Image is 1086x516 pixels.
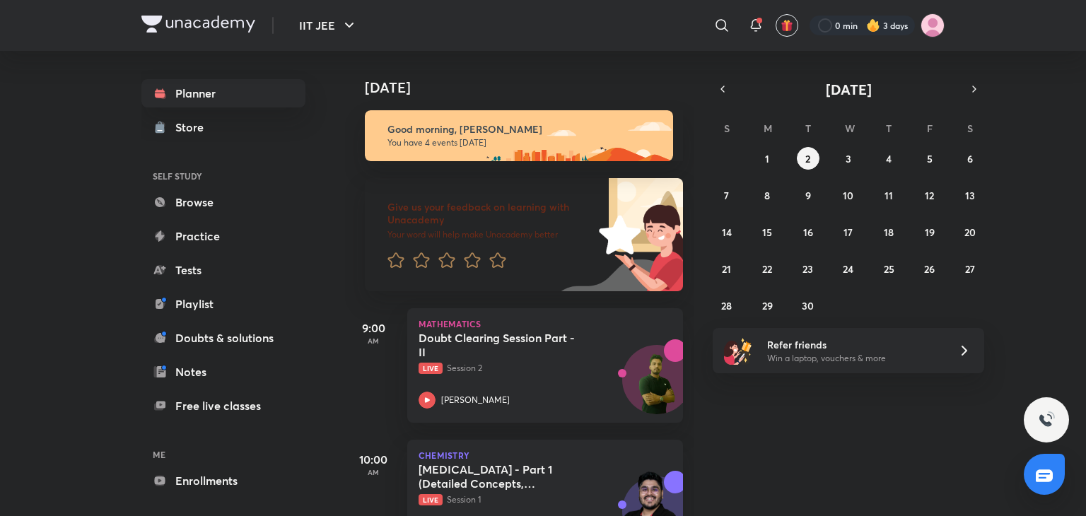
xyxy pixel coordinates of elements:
abbr: September 9, 2025 [805,189,811,202]
abbr: September 3, 2025 [846,152,851,165]
p: Session 2 [419,362,641,375]
abbr: September 10, 2025 [843,189,853,202]
div: Store [175,119,212,136]
h6: SELF STUDY [141,164,305,188]
h6: ME [141,442,305,467]
button: IIT JEE [291,11,366,40]
button: [DATE] [732,79,964,99]
h6: Refer friends [767,337,941,352]
p: Session 1 [419,493,641,506]
button: September 19, 2025 [918,221,941,243]
button: September 15, 2025 [756,221,778,243]
h6: Give us your feedback on learning with Unacademy [387,201,594,226]
button: September 3, 2025 [837,147,860,170]
abbr: September 20, 2025 [964,225,976,239]
h6: Good morning, [PERSON_NAME] [387,123,660,136]
abbr: September 30, 2025 [802,299,814,312]
img: referral [724,336,752,365]
h5: Hydrocarbons - Part 1 (Detailed Concepts, Mechanism, Critical Thinking and Illustartions) [419,462,595,491]
abbr: September 5, 2025 [927,152,933,165]
a: Free live classes [141,392,305,420]
abbr: September 12, 2025 [925,189,934,202]
abbr: Saturday [967,122,973,135]
a: Browse [141,188,305,216]
a: Planner [141,79,305,107]
abbr: September 27, 2025 [965,262,975,276]
abbr: September 4, 2025 [886,152,892,165]
abbr: September 25, 2025 [884,262,894,276]
abbr: September 17, 2025 [843,225,853,239]
button: September 24, 2025 [837,257,860,280]
button: September 13, 2025 [959,184,981,206]
button: September 27, 2025 [959,257,981,280]
button: September 6, 2025 [959,147,981,170]
p: Your word will help make Unacademy better [387,229,594,240]
button: September 21, 2025 [716,257,738,280]
button: September 1, 2025 [756,147,778,170]
p: AM [345,336,402,345]
button: September 30, 2025 [797,294,819,317]
abbr: September 2, 2025 [805,152,810,165]
abbr: September 22, 2025 [762,262,772,276]
abbr: September 8, 2025 [764,189,770,202]
span: Live [419,494,443,505]
button: September 29, 2025 [756,294,778,317]
abbr: Sunday [724,122,730,135]
abbr: September 23, 2025 [802,262,813,276]
a: Doubts & solutions [141,324,305,352]
img: streak [866,18,880,33]
button: September 10, 2025 [837,184,860,206]
abbr: September 6, 2025 [967,152,973,165]
abbr: Friday [927,122,933,135]
a: Tests [141,256,305,284]
span: Live [419,363,443,374]
abbr: Tuesday [805,122,811,135]
button: September 16, 2025 [797,221,819,243]
abbr: September 13, 2025 [965,189,975,202]
abbr: September 29, 2025 [762,299,773,312]
p: Chemistry [419,451,672,459]
abbr: September 11, 2025 [884,189,893,202]
button: September 7, 2025 [716,184,738,206]
abbr: Monday [764,122,772,135]
a: Enrollments [141,467,305,495]
button: September 9, 2025 [797,184,819,206]
a: Practice [141,222,305,250]
button: September 28, 2025 [716,294,738,317]
button: September 8, 2025 [756,184,778,206]
a: Notes [141,358,305,386]
abbr: September 21, 2025 [722,262,731,276]
p: AM [345,468,402,476]
button: avatar [776,14,798,37]
button: September 26, 2025 [918,257,941,280]
h5: Doubt Clearing Session Part - II [419,331,595,359]
h4: [DATE] [365,79,697,96]
img: Avatar [623,353,691,421]
abbr: September 26, 2025 [924,262,935,276]
button: September 14, 2025 [716,221,738,243]
button: September 20, 2025 [959,221,981,243]
p: You have 4 events [DATE] [387,137,660,148]
button: September 17, 2025 [837,221,860,243]
button: September 23, 2025 [797,257,819,280]
button: September 4, 2025 [877,147,900,170]
button: September 18, 2025 [877,221,900,243]
img: avatar [781,19,793,32]
abbr: September 15, 2025 [762,225,772,239]
abbr: September 19, 2025 [925,225,935,239]
button: September 2, 2025 [797,147,819,170]
abbr: September 24, 2025 [843,262,853,276]
a: Store [141,113,305,141]
button: September 12, 2025 [918,184,941,206]
abbr: September 18, 2025 [884,225,894,239]
button: September 25, 2025 [877,257,900,280]
abbr: September 14, 2025 [722,225,732,239]
img: Adah Patil Patil [921,13,945,37]
h5: 9:00 [345,319,402,336]
img: morning [365,110,673,161]
p: Mathematics [419,319,672,328]
abbr: Thursday [886,122,892,135]
a: Playlist [141,290,305,318]
h5: 10:00 [345,451,402,468]
p: [PERSON_NAME] [441,394,510,406]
